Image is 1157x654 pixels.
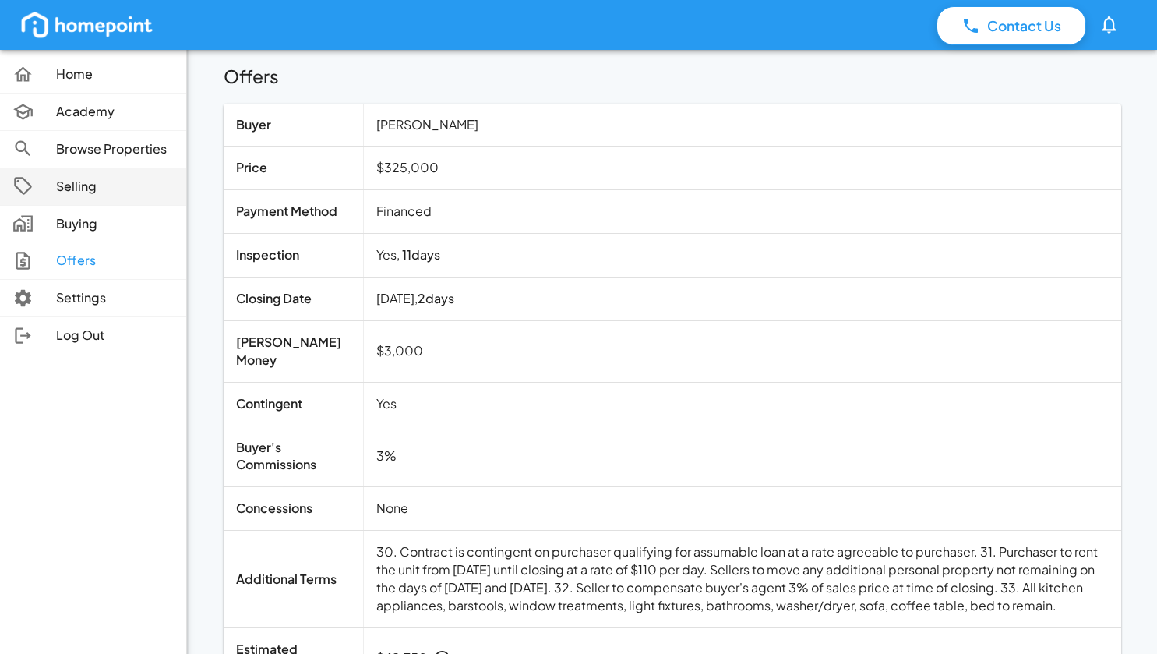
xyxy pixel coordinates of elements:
span: Yes, [376,246,440,263]
span: 2 days [418,290,454,306]
span: [DATE] , [376,290,454,306]
td: [PERSON_NAME] Money [224,320,364,382]
td: 3% [364,426,1121,487]
p: Home [56,65,174,83]
span: 11 days [402,246,440,263]
td: None [364,487,1121,531]
h6: Offers [224,62,279,91]
p: Offers [56,252,174,270]
td: Buyer's Commissions [224,426,364,487]
td: Price [224,147,364,190]
td: Buyer [224,104,364,147]
p: Selling [56,178,174,196]
td: $325,000 [364,147,1121,190]
td: Additional Terms [224,531,364,628]
td: Financed [364,190,1121,234]
td: Closing Date [224,278,364,321]
p: Contact Us [987,16,1061,36]
td: Contingent [224,382,364,426]
td: Payment Method [224,190,364,234]
p: Browse Properties [56,140,174,158]
td: Inspection [224,234,364,278]
p: Academy [56,103,174,121]
td: Concessions [224,487,364,531]
img: homepoint_logo_white.png [19,9,155,41]
p: Settings [56,289,174,307]
td: 30. Contract is contingent on purchaser qualifying for assumable loan at a rate agreeable to purc... [364,531,1121,628]
td: [PERSON_NAME] [364,104,1121,147]
td: $3,000 [364,320,1121,382]
p: Buying [56,215,174,233]
p: Log Out [56,327,174,345]
td: Yes [364,382,1121,426]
